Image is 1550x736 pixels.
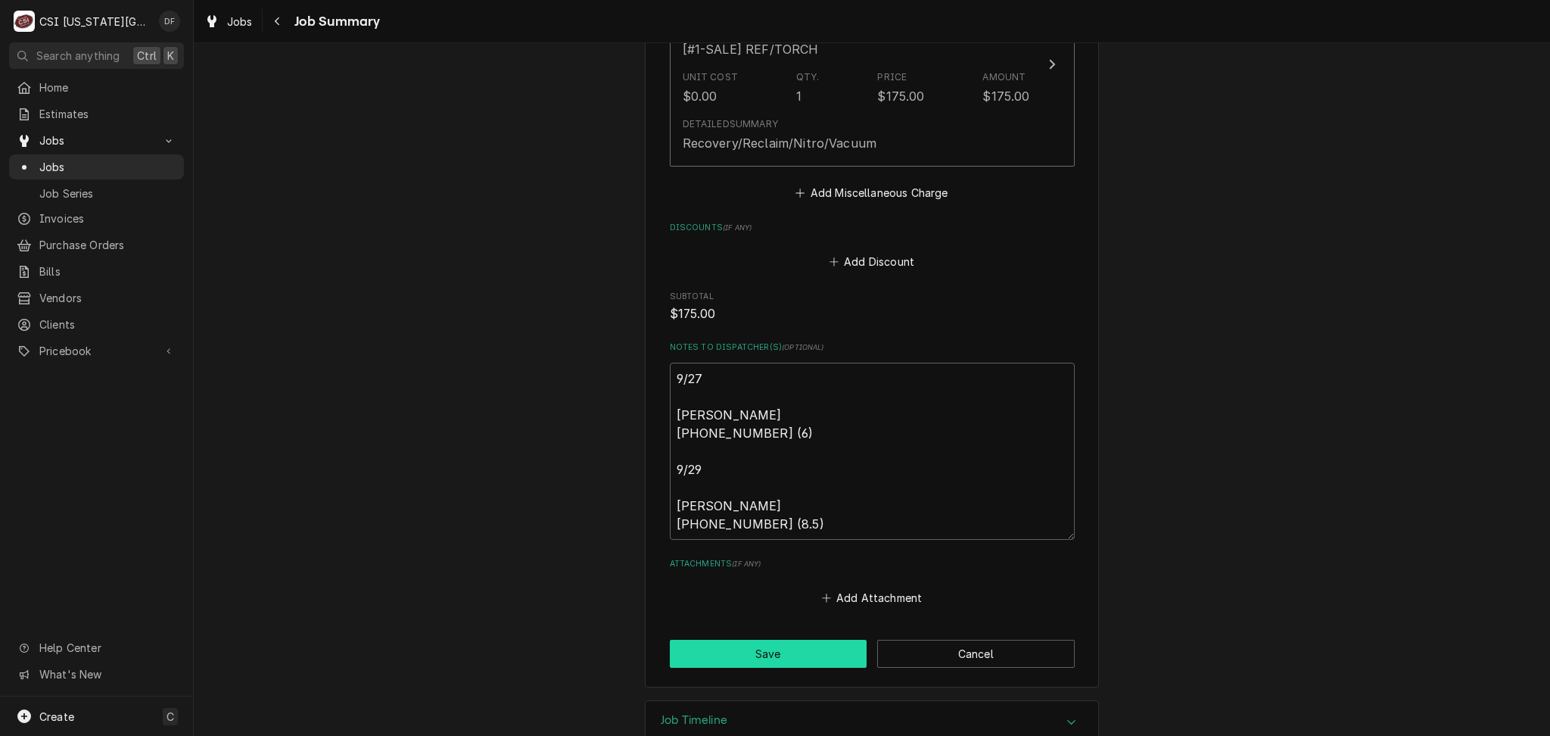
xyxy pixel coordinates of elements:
span: Subtotal [670,291,1075,303]
a: Jobs [9,154,184,179]
span: Subtotal [670,305,1075,323]
span: Bills [39,264,176,279]
span: Pricebook [39,343,154,359]
span: What's New [39,666,175,682]
div: CSI [US_STATE][GEOGRAPHIC_DATA] [39,14,151,30]
div: $0.00 [683,87,717,105]
button: Add Attachment [819,587,925,608]
a: Go to Jobs [9,128,184,153]
a: Jobs [198,9,259,34]
span: Search anything [36,48,120,64]
a: Estimates [9,101,184,126]
label: Notes to Dispatcher(s) [670,341,1075,354]
a: Clients [9,312,184,337]
a: Invoices [9,206,184,231]
div: Subtotal [670,291,1075,323]
button: Search anythingCtrlK [9,42,184,69]
button: Add Miscellaneous Charge [793,182,951,204]
div: Discounts [670,222,1075,272]
div: $175.00 [877,87,924,105]
div: CSI Kansas City's Avatar [14,11,35,32]
div: Button Group [670,640,1075,668]
span: Create [39,710,74,723]
a: Purchase Orders [9,232,184,257]
div: Amount [982,70,1026,84]
span: Purchase Orders [39,237,176,253]
span: Vendors [39,290,176,306]
span: $175.00 [670,307,716,321]
span: Job Series [39,186,176,201]
label: Attachments [670,558,1075,570]
div: 1 [796,87,801,105]
a: Bills [9,259,184,284]
div: DF [159,11,180,32]
span: Clients [39,317,176,332]
button: Cancel [877,640,1075,668]
span: ( optional ) [782,343,824,351]
div: David Fannin's Avatar [159,11,180,32]
a: Go to What's New [9,662,184,687]
div: Unit Cost [683,70,738,84]
span: Home [39,80,176,95]
div: C [14,11,35,32]
button: Add Discount [826,251,917,272]
div: Detailed Summary [683,117,778,131]
a: Go to Help Center [9,635,184,660]
span: Help Center [39,640,175,656]
span: Job Summary [290,11,381,32]
span: Ctrl [137,48,157,64]
textarea: 9/27 [PERSON_NAME] [PHONE_NUMBER] (6) 9/29 [PERSON_NAME] [PHONE_NUMBER] (8.5) [670,363,1075,540]
div: $175.00 [982,87,1029,105]
a: Vendors [9,285,184,310]
div: Notes to Dispatcher(s) [670,341,1075,540]
span: Estimates [39,106,176,122]
span: ( if any ) [723,223,752,232]
div: Recovery/Reclaim/Nitro/Vacuum [683,134,877,152]
span: Jobs [39,133,154,148]
a: Home [9,75,184,100]
div: Price [877,70,907,84]
div: Button Group Row [670,640,1075,668]
span: Jobs [227,14,253,30]
h3: Job Timeline [661,713,727,728]
a: Go to Pricebook [9,338,184,363]
div: Attachments [670,558,1075,608]
div: [#1-SALE] REF/TORCH [683,40,819,58]
span: K [167,48,174,64]
div: Qty. [796,70,820,84]
span: Jobs [39,159,176,175]
button: Navigate back [266,9,290,33]
button: Save [670,640,867,668]
label: Discounts [670,222,1075,234]
span: C [167,709,174,725]
span: ( if any ) [732,560,761,568]
a: Job Series [9,181,184,206]
span: Invoices [39,211,176,226]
